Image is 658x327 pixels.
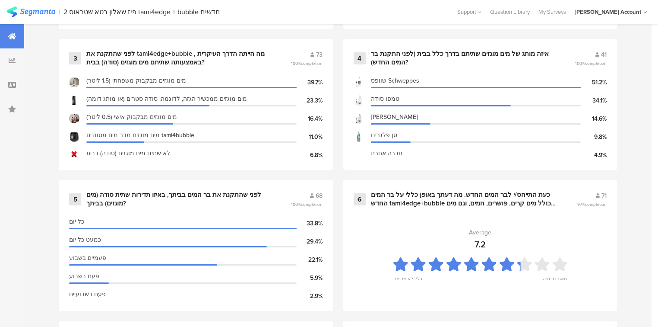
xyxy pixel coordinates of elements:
[393,275,422,287] div: כלל לא מרוצה
[534,8,570,16] a: My Surveys
[297,273,323,282] div: 5.9%
[297,255,323,264] div: 22.1%
[297,78,323,87] div: 39.7%
[291,201,323,208] span: 100%
[575,60,607,67] span: 100%
[371,149,402,158] span: חברה אחרת
[354,113,364,124] img: d3718dnoaommpf.cloudfront.net%2Fitem%2Fa1e97b1e8b1b680282e0.jpg
[86,76,186,85] span: מים מוגזים מבקבוק משפחתי (1.5 ליטר)
[354,193,366,205] div: 6
[581,132,607,141] div: 9.8%
[543,275,567,287] div: מאוד מרוצה
[601,50,607,59] span: 41
[585,60,607,67] span: completion
[86,112,177,122] span: מים מוגזים מבקבוק אישי (0.5 ליטר)
[6,6,55,17] img: segmanta logo
[59,7,60,17] div: |
[86,50,270,67] div: לפני שהתקנת את tami4edge+bubble , מה הייתה הדרך העיקרית באמצעותה שתיתם מים מוגזים (סודה) בבית?
[486,8,534,16] a: Question Library
[297,151,323,160] div: 6.8%
[316,50,323,59] span: 73
[297,114,323,123] div: 16.4%
[301,60,323,67] span: completion
[69,77,79,87] img: d3718dnoaommpf.cloudfront.net%2Fitem%2F99b7f4fa4e03a4370447.png
[297,292,323,301] div: 2.9%
[469,228,491,237] div: Average
[69,113,79,124] img: d3718dnoaommpf.cloudfront.net%2Fitem%2F2ad5686d6911c7557fc5.png
[291,60,323,67] span: 100%
[63,8,220,16] div: 2 פיז שאלון בטא שטראוס tami4edge + bubble חדשים
[457,5,481,19] div: Support
[354,131,364,142] img: d3718dnoaommpf.cloudfront.net%2Fitem%2F8de68ab2b27f500aa745.jpg
[86,94,247,103] span: מים מוגזים ממכשיר הגזה, לדוגמה: סודה סטרים (או מותג דומה)
[577,201,607,208] span: 97%
[371,191,557,208] div: כעת התייחס/י לבר המים החדש. מה דעתך באופן כללי על בר המים החדש tami4edge+bubble שכולל מים קרים, פ...
[585,201,607,208] span: completion
[581,96,607,105] div: 34.1%
[301,201,323,208] span: completion
[371,112,418,122] span: [PERSON_NAME]
[354,77,364,87] img: d3718dnoaommpf.cloudfront.net%2Fitem%2F40d6dcc2ab6990bce522.jpg
[297,132,323,141] div: 11.0%
[69,217,84,226] span: כל יום
[69,290,106,299] span: פעם בשבועיים
[371,50,554,67] div: איזה מותג של מים מוגזים שתיתם בדרך כלל בבית (לפני התקנת בר המים החדש)?
[69,272,99,281] span: פעם בשבוע
[69,193,81,205] div: 5
[601,191,607,200] span: 71
[354,95,364,106] img: d3718dnoaommpf.cloudfront.net%2Fitem%2F876311f439c472c8a649.jpg
[86,131,194,140] span: מים מוגזים מבר מים מסוננים tami4bubble
[86,149,170,158] span: לא שתינו מים מוגזים (סודה) בבית
[581,114,607,123] div: 14.6%
[354,52,366,64] div: 4
[69,131,79,142] img: d3718dnoaommpf.cloudfront.net%2Fitem%2F4e6e81adf43569a8df0f.jpg
[475,238,486,251] div: 7.2
[86,191,270,208] div: לפני שהתקנת את בר המים בביתך, באיזו תדירות שתית סודה (מים מוגזים) בביתך?
[69,95,79,106] img: d3718dnoaommpf.cloudfront.net%2Fitem%2F551e9c2c196fa5a2f87f.jpg
[371,131,397,140] span: סן פלגרינו
[297,96,323,105] div: 23.3%
[69,52,81,64] div: 3
[581,151,607,160] div: 4.9%
[69,253,106,263] span: פעמיים בשבוע
[69,150,79,160] img: d3718dnoaommpf.cloudfront.net%2Fitem%2Ffa84dd76cb021fedb4e3.png
[316,191,323,200] span: 68
[371,94,399,103] span: טמפו סודה
[575,8,641,16] div: [PERSON_NAME] Account
[297,237,323,246] div: 29.4%
[297,219,323,228] div: 33.8%
[581,78,607,87] div: 51.2%
[371,76,419,85] span: שוופס Schweppes
[69,235,101,244] span: כמעט כל יום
